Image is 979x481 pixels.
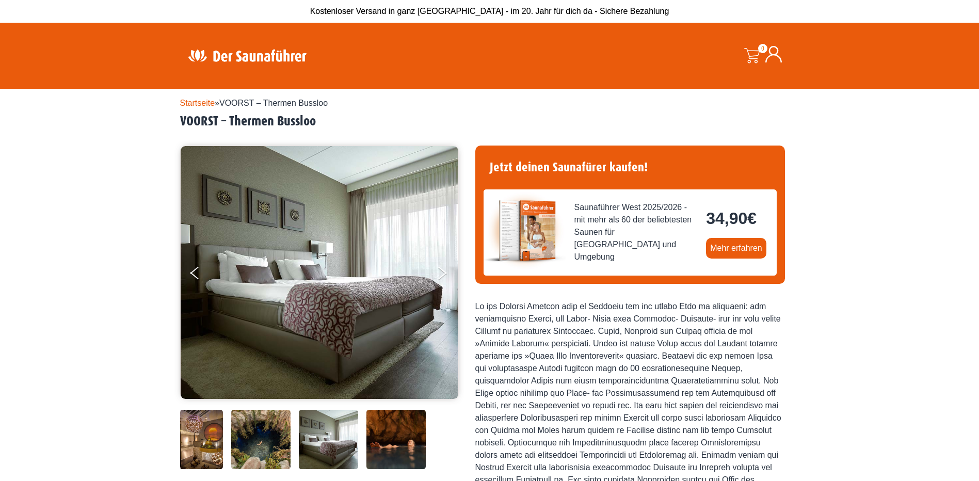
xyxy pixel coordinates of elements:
a: Startseite [180,99,215,107]
bdi: 34,90 [706,209,757,228]
h2: VOORST – Thermen Bussloo [180,114,799,130]
span: Kostenloser Versand in ganz [GEOGRAPHIC_DATA] - im 20. Jahr für dich da - Sichere Bezahlung [310,7,669,15]
button: Previous [190,262,216,288]
img: der-saunafuehrer-2025-west.jpg [484,189,566,272]
span: » [180,99,328,107]
button: Next [436,262,462,288]
span: 0 [758,44,767,53]
span: VOORST – Thermen Bussloo [219,99,328,107]
span: Saunaführer West 2025/2026 - mit mehr als 60 der beliebtesten Saunen für [GEOGRAPHIC_DATA] und Um... [574,201,698,263]
a: Mehr erfahren [706,238,766,259]
span: € [747,209,757,228]
h4: Jetzt deinen Saunafürer kaufen! [484,154,777,181]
